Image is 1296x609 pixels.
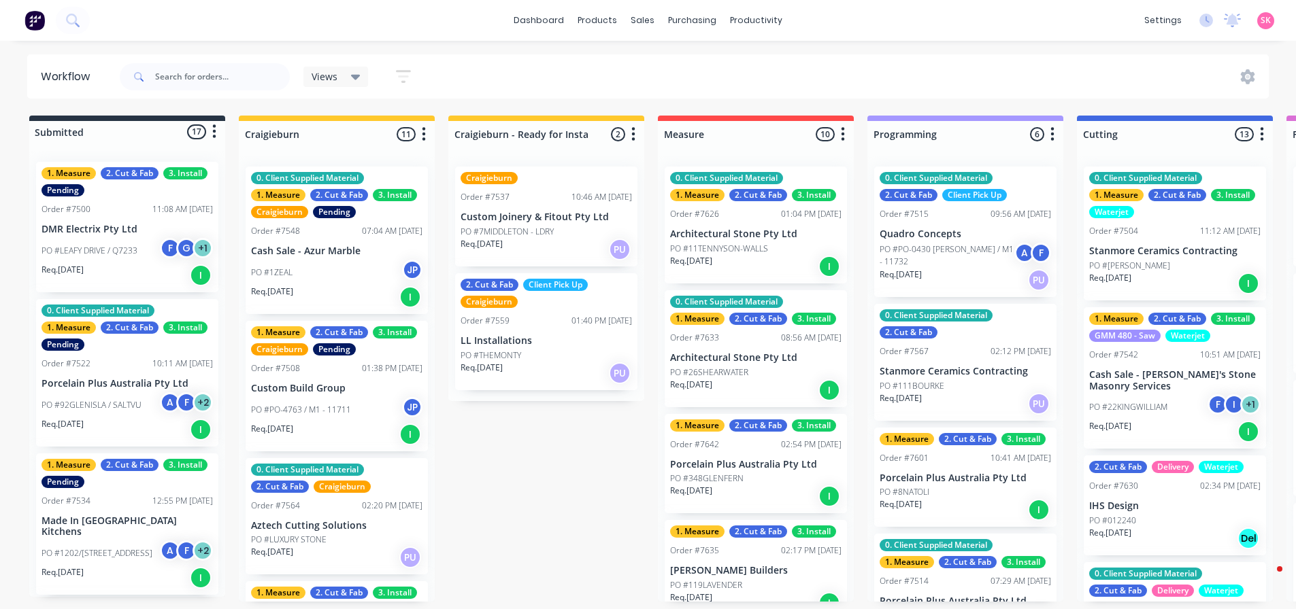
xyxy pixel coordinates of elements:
div: 3. Install [1001,556,1046,568]
p: PO #THEMONTY [461,349,521,362]
p: Req. [DATE] [461,362,503,374]
p: Req. [DATE] [670,591,712,604]
div: 2. Cut & Fab [101,321,159,334]
div: F [1031,243,1051,263]
div: Order #7642 [670,438,719,451]
div: I [190,567,212,589]
p: PO #[PERSON_NAME] [1089,260,1170,272]
div: 3. Install [792,313,836,325]
div: Pending [41,184,84,196]
div: 2. Cut & Fab [1148,313,1206,325]
div: 3. Install [792,419,836,432]
div: 1. Measure2. Cut & Fab3. InstallOrder #764202:54 PM [DATE]Porcelain Plus Australia Pty LtdPO #348... [665,414,847,514]
p: Req. [DATE] [41,264,84,276]
div: 11:12 AM [DATE] [1200,225,1261,237]
div: 1. Measure [1089,313,1144,325]
p: Req. [DATE] [251,546,293,558]
div: 1. Measure [880,556,934,568]
div: 02:17 PM [DATE] [781,544,842,557]
div: I [1237,273,1259,294]
div: PU [609,362,631,384]
div: 10:41 AM [DATE] [991,452,1051,464]
p: Aztech Cutting Solutions [251,520,422,532]
p: Req. [DATE] [880,392,922,404]
p: PO #11TENNYSON-WALLS [670,243,768,255]
div: 0. Client Supplied Material [1089,568,1202,580]
div: Order #7534 [41,495,90,507]
div: 0. Client Supplied Material [1089,172,1202,184]
div: Order #7601 [880,452,929,464]
div: Delivery [1152,461,1194,473]
p: Stanmore Ceramics Contracting [1089,245,1261,257]
div: 2. Cut & Fab [1089,461,1147,473]
div: 2. Cut & Fab [101,167,159,179]
div: 2. Cut & Fab [729,525,787,538]
p: Req. [DATE] [251,285,293,298]
div: 0. Client Supplied Material1. Measure2. Cut & Fab3. InstallPendingOrder #752210:11 AM [DATE]Porce... [36,299,218,447]
div: 1. Measure [251,189,305,201]
p: Req. [DATE] [461,238,503,250]
div: Workflow [41,69,97,85]
div: Order #7564 [251,500,300,512]
div: Order #7542 [1089,349,1138,361]
div: Order #7630 [1089,480,1138,492]
p: Made In [GEOGRAPHIC_DATA] Kitchens [41,515,213,538]
div: 0. Client Supplied Material2. Cut & FabClient Pick UpOrder #751509:56 AM [DATE]Quadro ConceptsPO ... [874,167,1057,297]
div: F [1208,394,1228,415]
div: 2. Cut & Fab [310,189,368,201]
div: A [160,540,180,561]
p: PO #26SHEARWATER [670,366,748,379]
div: PU [609,239,631,260]
p: [PERSON_NAME] Builders [670,565,842,576]
div: purchasing [661,10,723,31]
p: PO #348GLENFERN [670,472,744,485]
div: A [160,392,180,413]
p: Req. [DATE] [41,418,84,430]
p: Req. [DATE] [1089,272,1131,284]
div: 0. Client Supplied Material1. Measure2. Cut & Fab3. InstallOrder #762601:04 PM [DATE]Architectura... [665,167,847,283]
div: 07:29 AM [DATE] [991,575,1051,587]
div: 1. Measure2. Cut & Fab3. InstallPendingOrder #753412:55 PM [DATE]Made In [GEOGRAPHIC_DATA] Kitche... [36,453,218,595]
div: 1. Measure2. Cut & Fab3. InstallOrder #760110:41 AM [DATE]Porcelain Plus Australia Pty LtdPO #8NA... [874,428,1057,527]
div: I [818,256,840,277]
div: 1. Measure2. Cut & Fab3. InstallPendingOrder #750011:08 AM [DATE]DMR Electrix Pty LtdPO #LEAFY DR... [36,162,218,292]
div: 01:04 PM [DATE] [781,208,842,220]
div: Order #7548 [251,225,300,237]
div: 10:11 AM [DATE] [152,358,213,370]
div: settings [1137,10,1189,31]
p: PO #111BOURKE [880,380,944,392]
div: I [1237,421,1259,442]
p: IHS Design [1089,500,1261,512]
p: PO #LUXURY STONE [251,534,327,546]
div: Order #7633 [670,332,719,344]
div: 2. Cut & Fab [461,279,518,291]
p: PO #1ZEAL [251,266,293,279]
div: JP [402,397,422,417]
div: 02:34 PM [DATE] [1200,480,1261,492]
div: Order #7635 [670,544,719,557]
p: PO #22KINGWILLIAM [1089,401,1167,413]
p: PO #PO-0430 [PERSON_NAME] / M1 - 11732 [880,243,1014,268]
p: PO #8NATOLI [880,486,929,498]
p: Custom Joinery & Fitout Pty Ltd [461,211,632,223]
div: 0. Client Supplied Material [670,172,783,184]
div: I [818,379,840,401]
div: CraigieburnOrder #753710:46 AM [DATE]Custom Joinery & Fitout Pty LtdPO #7MIDDLETON - LDRYReq.[DAT... [455,167,637,266]
p: DMR Electrix Pty Ltd [41,224,213,235]
p: PO #119LAVENDER [670,579,742,591]
img: Factory [24,10,45,31]
div: 3. Install [373,189,417,201]
div: Order #7626 [670,208,719,220]
div: 2. Cut & Fab [1148,189,1206,201]
p: Stanmore Ceramics Contracting [880,366,1051,377]
div: 0. Client Supplied Material2. Cut & FabOrder #756702:12 PM [DATE]Stanmore Ceramics ContractingPO ... [874,304,1057,421]
div: Order #7508 [251,362,300,375]
div: 02:12 PM [DATE] [991,345,1051,358]
div: 0. Client Supplied Material [880,309,993,321]
div: Craigieburn [461,172,518,184]
p: Req. [DATE] [880,268,922,281]
div: 10:51 AM [DATE] [1200,349,1261,361]
div: Waterjet [1199,585,1244,597]
div: products [571,10,624,31]
div: Craigieburn [461,296,518,308]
